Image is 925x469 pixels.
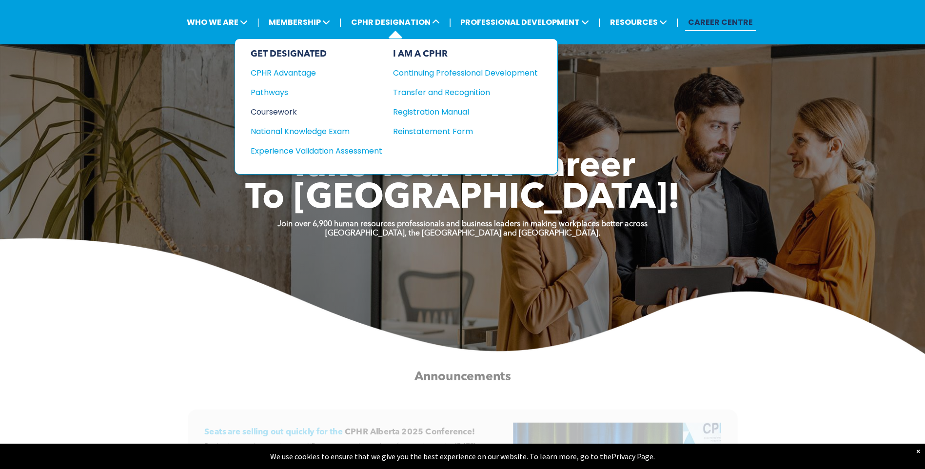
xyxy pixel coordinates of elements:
div: Registration Manual [393,106,523,118]
a: Experience Validation Assessment [251,145,382,157]
a: Pathways [251,86,382,98]
span: MEMBERSHIP [266,13,333,31]
strong: [GEOGRAPHIC_DATA], the [GEOGRAPHIC_DATA] and [GEOGRAPHIC_DATA]. [325,230,600,237]
span: RESOURCES [607,13,670,31]
div: Continuing Professional Development [393,67,523,79]
div: Experience Validation Assessment [251,145,369,157]
li: | [676,12,679,32]
span: WHO WE ARE [184,13,251,31]
li: | [257,12,259,32]
li: | [598,12,601,32]
span: CPHR DESIGNATION [348,13,443,31]
a: Continuing Professional Development [393,67,538,79]
a: National Knowledge Exam [251,125,382,137]
a: CPHR Advantage [251,67,382,79]
div: National Knowledge Exam [251,125,369,137]
span: PROFESSIONAL DEVELOPMENT [457,13,592,31]
div: CPHR Advantage [251,67,369,79]
li: | [449,12,452,32]
a: Registration Manual [393,106,538,118]
div: Coursework [251,106,369,118]
li: | [339,12,342,32]
div: Pathways [251,86,369,98]
a: Privacy Page. [611,451,655,461]
div: Transfer and Recognition [393,86,523,98]
a: Reinstatement Form [393,125,538,137]
div: Dismiss notification [916,446,920,456]
span: Don't miss your chance to join your HR community at this year's conference, happening [DATE] and ... [204,443,475,465]
span: Seats are selling out quickly for the [204,428,343,436]
a: Coursework [251,106,382,118]
span: Announcements [414,371,511,383]
div: Reinstatement Form [393,125,523,137]
a: CAREER CENTRE [685,13,756,31]
div: GET DESIGNATED [251,49,382,59]
span: To [GEOGRAPHIC_DATA]! [245,181,680,216]
div: I AM A CPHR [393,49,538,59]
a: Transfer and Recognition [393,86,538,98]
span: CPHR Alberta 2025 Conference! [345,428,475,436]
strong: Join over 6,900 human resources professionals and business leaders in making workplaces better ac... [277,220,648,228]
